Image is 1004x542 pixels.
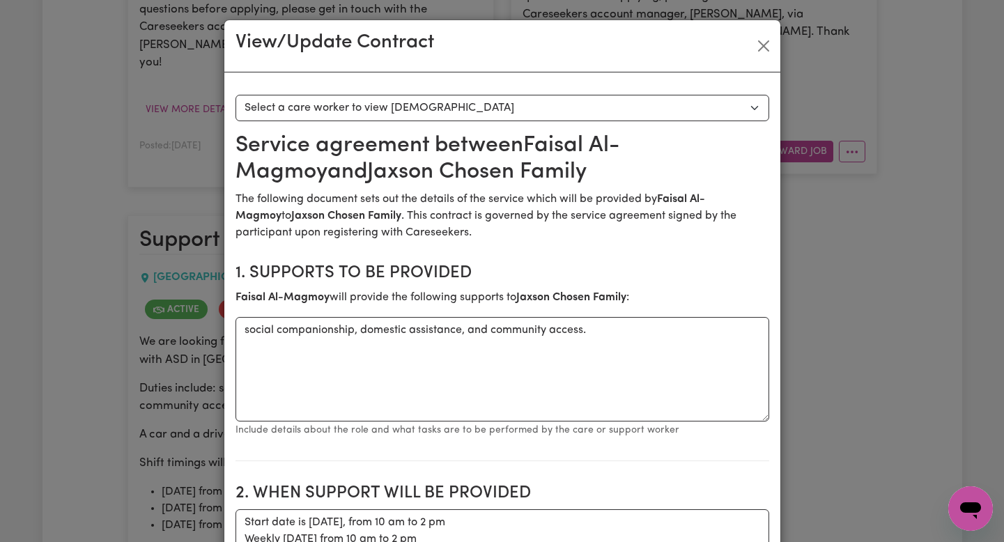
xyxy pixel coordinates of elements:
button: Close [752,35,775,57]
p: will provide the following supports to : [235,289,769,306]
b: Jaxson Chosen Family [516,292,626,303]
h2: 1. Supports to be provided [235,263,769,284]
h2: 2. When support will be provided [235,483,769,504]
h3: View/Update Contract [235,31,434,55]
p: The following document sets out the details of the service which will be provided by to . This co... [235,191,769,241]
h2: Service agreement between Faisal Al-Magmoy and Jaxson Chosen Family [235,132,769,186]
small: Include details about the role and what tasks are to be performed by the care or support worker [235,425,679,435]
iframe: Button to launch messaging window [948,486,993,531]
b: Jaxson Chosen Family [291,210,401,222]
b: Faisal Al-Magmoy [235,292,330,303]
textarea: social companionship, domestic assistance, and community access. [235,317,769,421]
